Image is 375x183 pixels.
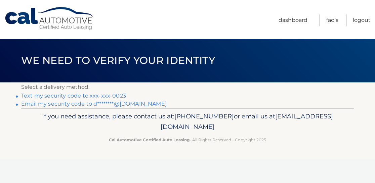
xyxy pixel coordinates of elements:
[21,54,215,67] span: We need to verify your identity
[21,93,126,99] a: Text my security code to xxx-xxx-0023
[174,112,234,120] span: [PHONE_NUMBER]
[21,82,354,92] p: Select a delivery method:
[326,14,338,26] a: FAQ's
[353,14,371,26] a: Logout
[26,136,349,143] p: - All Rights Reserved - Copyright 2025
[26,111,349,133] p: If you need assistance, please contact us at: or email us at
[21,101,167,107] a: Email my security code to d********@[DOMAIN_NAME]
[279,14,307,26] a: Dashboard
[4,7,95,31] a: Cal Automotive
[109,137,190,142] strong: Cal Automotive Certified Auto Leasing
